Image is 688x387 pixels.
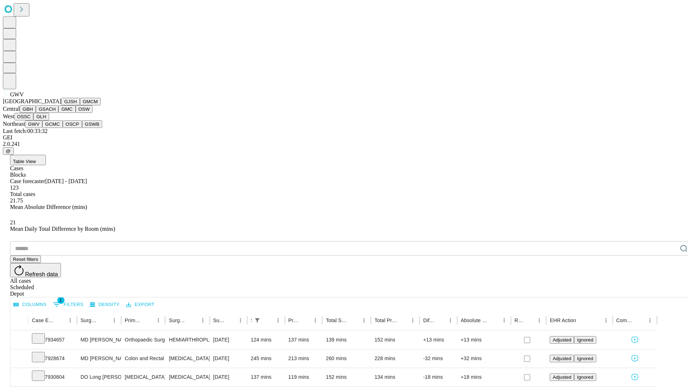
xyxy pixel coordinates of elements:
[515,317,524,323] div: Resolved in EHR
[300,315,310,325] button: Sort
[188,315,198,325] button: Sort
[326,349,367,368] div: 260 mins
[32,331,73,349] div: 7934657
[310,315,320,325] button: Menu
[374,317,397,323] div: Total Predicted Duration
[550,355,574,362] button: Adjusted
[359,315,369,325] button: Menu
[3,106,20,112] span: Central
[81,331,118,349] div: MD [PERSON_NAME] Iv [PERSON_NAME]
[76,105,93,113] button: OSW
[349,315,359,325] button: Sort
[42,120,63,128] button: GCMC
[252,315,262,325] button: Show filters
[616,317,634,323] div: Comments
[36,105,58,113] button: GSACH
[326,317,348,323] div: Total Scheduled Duration
[577,337,593,343] span: Ignored
[499,315,509,325] button: Menu
[489,315,499,325] button: Sort
[125,317,143,323] div: Primary Service
[55,315,65,325] button: Sort
[213,317,225,323] div: Surgery Date
[10,219,16,225] span: 21
[601,315,611,325] button: Menu
[124,299,156,310] button: Export
[3,98,61,104] span: [GEOGRAPHIC_DATA]
[553,337,571,343] span: Adjusted
[143,315,153,325] button: Sort
[577,315,587,325] button: Sort
[423,349,454,368] div: -32 mins
[99,315,109,325] button: Sort
[326,368,367,386] div: 152 mins
[374,349,416,368] div: 228 mins
[263,315,273,325] button: Sort
[10,226,115,232] span: Mean Daily Total Difference by Room (mins)
[550,336,574,344] button: Adjusted
[524,315,534,325] button: Sort
[14,371,25,384] button: Expand
[81,368,118,386] div: DO Long [PERSON_NAME] Do
[288,349,319,368] div: 213 mins
[213,331,244,349] div: [DATE]
[88,299,121,310] button: Density
[461,349,507,368] div: +32 mins
[553,356,571,361] span: Adjusted
[550,373,574,381] button: Adjusted
[574,373,596,381] button: Ignored
[423,368,454,386] div: -18 mins
[81,317,99,323] div: Surgeon Name
[57,297,64,304] span: 1
[14,334,25,347] button: Expand
[534,315,544,325] button: Menu
[398,315,408,325] button: Sort
[25,271,58,277] span: Refresh data
[461,368,507,386] div: +18 mins
[45,178,87,184] span: [DATE] - [DATE]
[577,356,593,361] span: Ignored
[273,315,283,325] button: Menu
[10,155,46,165] button: Table View
[10,191,35,197] span: Total cases
[153,315,163,325] button: Menu
[577,374,593,380] span: Ignored
[10,178,45,184] span: Case forecaster
[109,315,119,325] button: Menu
[125,368,162,386] div: [MEDICAL_DATA]
[32,368,73,386] div: 7930804
[251,368,281,386] div: 137 mins
[13,159,36,164] span: Table View
[553,374,571,380] span: Adjusted
[169,368,206,386] div: [MEDICAL_DATA]
[125,349,162,368] div: Colon and Rectal Surgery
[33,113,49,120] button: GLH
[3,121,25,127] span: Northeast
[374,331,416,349] div: 152 mins
[3,134,685,141] div: GEI
[445,315,455,325] button: Menu
[10,255,41,263] button: Reset filters
[25,120,42,128] button: GWV
[423,317,435,323] div: Difference
[6,148,11,154] span: @
[58,105,75,113] button: GMC
[3,147,14,155] button: @
[20,105,36,113] button: GBH
[461,331,507,349] div: +13 mins
[32,317,54,323] div: Case Epic Id
[288,317,300,323] div: Predicted In Room Duration
[51,299,85,310] button: Show filters
[645,315,655,325] button: Menu
[169,317,187,323] div: Surgery Name
[435,315,445,325] button: Sort
[10,204,87,210] span: Mean Absolute Difference (mins)
[169,349,206,368] div: [MEDICAL_DATA]
[225,315,235,325] button: Sort
[63,120,82,128] button: OSCP
[125,331,162,349] div: Orthopaedic Surgery
[251,349,281,368] div: 245 mins
[10,185,19,191] span: 123
[3,128,48,134] span: Last fetch: 00:33:32
[10,91,24,97] span: GWV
